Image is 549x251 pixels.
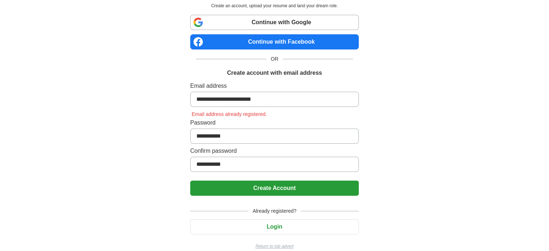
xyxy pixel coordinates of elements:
span: OR [266,55,283,63]
label: Email address [190,82,359,90]
p: Create an account, upload your resume and land your dream role. [192,3,357,9]
a: Login [190,224,359,230]
a: Continue with Google [190,15,359,30]
button: Create Account [190,181,359,196]
a: Return to job advert [190,243,359,250]
button: Login [190,219,359,234]
h1: Create account with email address [227,69,322,77]
span: Already registered? [248,207,301,215]
label: Confirm password [190,147,359,155]
span: Email address already registered. [190,111,269,117]
a: Continue with Facebook [190,34,359,49]
label: Password [190,118,359,127]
